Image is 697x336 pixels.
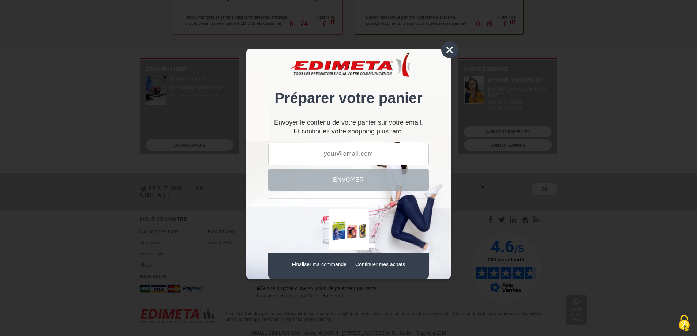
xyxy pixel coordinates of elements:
div: Et continuez votre shopping plus tard. [268,122,429,135]
img: Cookies (fenêtre modale) [675,314,693,332]
a: Finaliser ma commande [292,261,346,267]
p: Envoyer le contenu de votre panier sur votre email. [268,122,429,124]
a: Continuer mes achats [355,261,405,267]
button: Cookies (fenêtre modale) [671,311,697,336]
button: Envoyer [268,169,429,191]
input: your@email.com [268,143,429,165]
div: Préparer votre panier [268,60,429,114]
div: × [441,41,458,58]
